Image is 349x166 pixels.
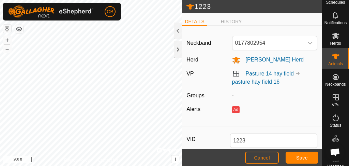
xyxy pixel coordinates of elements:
[186,71,194,77] label: VP
[186,134,230,145] label: VID
[186,93,204,98] label: Groups
[324,21,347,25] span: Notifications
[295,71,301,76] img: to
[171,155,179,163] button: i
[174,156,176,162] span: i
[15,25,23,33] button: Map Layers
[98,157,118,163] a: Contact Us
[325,82,346,86] span: Neckbands
[330,123,341,127] span: Status
[246,71,294,77] a: Pasture 14 hay field
[3,45,11,53] button: –
[232,106,240,113] button: Ad
[229,92,320,100] div: -
[186,106,200,112] label: Alerts
[182,18,207,26] li: DETAILS
[245,152,279,164] button: Cancel
[64,157,90,163] a: Privacy Policy
[186,57,198,63] label: Herd
[3,25,11,33] button: Reset Map
[3,36,11,44] button: +
[303,36,317,50] div: dropdown trigger
[330,41,341,45] span: Herds
[254,155,270,161] span: Cancel
[328,62,343,66] span: Animals
[286,152,318,164] button: Save
[186,39,211,47] label: Neckband
[326,143,344,161] div: Open chat
[296,155,308,161] span: Save
[107,8,113,15] span: CB
[218,18,245,25] li: HISTORY
[232,36,304,50] span: 0177802954
[240,57,304,63] span: [PERSON_NAME] Herd
[186,2,322,11] h2: 1223
[332,103,339,107] span: VPs
[232,79,280,85] a: pasture hay field 16
[326,0,345,4] span: Schedules
[8,5,93,18] img: Gallagher Logo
